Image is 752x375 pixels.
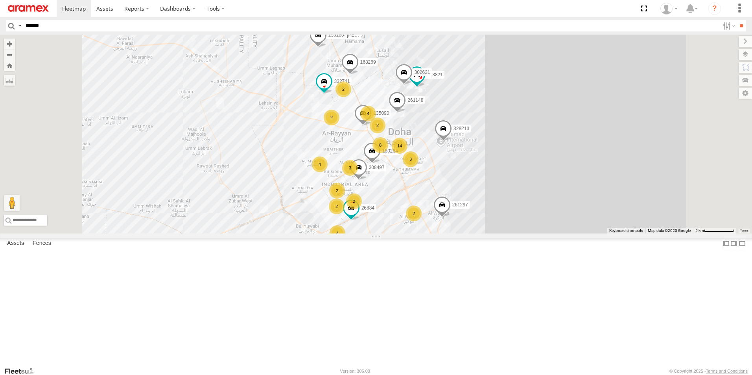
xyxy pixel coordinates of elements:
i: ? [708,2,721,15]
div: 4 [312,156,328,172]
button: Drag Pegman onto the map to open Street View [4,195,20,211]
span: 135090 [373,110,389,116]
span: 328213 [453,126,469,132]
div: 4 [360,106,376,121]
div: Version: 306.00 [340,369,370,373]
span: 308497 [369,165,385,171]
span: 261148 [407,97,423,103]
a: Terms (opens in new tab) [740,229,748,232]
label: Dock Summary Table to the Left [722,238,730,249]
span: 302631 [414,70,430,75]
div: 4 [330,225,345,241]
span: Map data ©2025 Google [648,228,691,233]
span: 26884 [361,205,374,211]
label: Measure [4,75,15,86]
div: Mohammed Fahim [658,3,680,15]
a: Visit our Website [4,367,41,375]
img: aramex-logo.svg [8,5,49,12]
a: Terms and Conditions [706,369,748,373]
div: 2 [370,118,385,133]
span: 332741 [334,79,350,85]
div: 2 [406,206,422,221]
button: Zoom out [4,49,15,60]
span: 168269 [360,59,376,65]
label: Dock Summary Table to the Right [730,238,738,249]
label: Map Settings [739,88,752,99]
div: 14 [392,138,407,154]
span: 261297 [452,202,468,208]
span: 180264 [382,149,398,154]
div: 2 [346,193,362,209]
label: Assets [3,238,28,249]
button: Keyboard shortcuts [609,228,643,233]
button: Map Scale: 5 km per 72 pixels [693,228,736,233]
div: 8 [372,137,388,153]
div: 2 [329,183,345,199]
div: 2 [335,81,351,97]
div: 3 [403,151,418,167]
button: Zoom Home [4,60,15,71]
label: Search Filter Options [720,20,737,31]
span: 5 km [695,228,704,233]
label: Fences [29,238,55,249]
span: 155180- [PERSON_NAME] [328,32,386,38]
div: 2 [329,199,345,214]
div: 3 [342,160,358,176]
span: 263821 [427,72,443,77]
label: Search Query [17,20,23,31]
label: Hide Summary Table [738,238,746,249]
div: 2 [324,110,339,125]
div: © Copyright 2025 - [669,369,748,373]
button: Zoom in [4,39,15,49]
